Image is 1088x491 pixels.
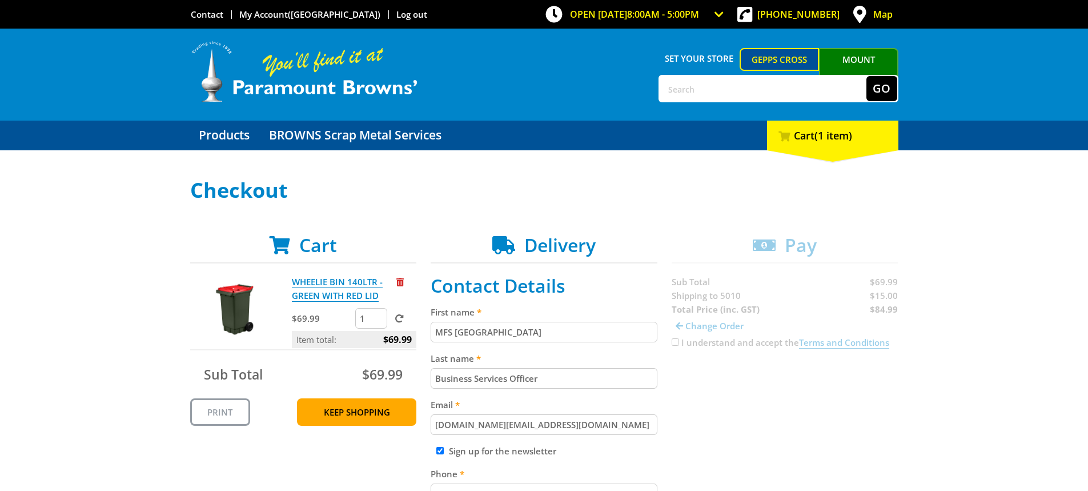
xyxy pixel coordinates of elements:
[292,312,353,325] p: $69.99
[570,8,699,21] span: OPEN [DATE]
[383,331,412,348] span: $69.99
[431,467,657,481] label: Phone
[740,48,819,71] a: Gepps Cross
[431,352,657,365] label: Last name
[299,233,337,257] span: Cart
[659,48,740,69] span: Set your store
[524,233,596,257] span: Delivery
[431,305,657,319] label: First name
[449,445,556,457] label: Sign up for the newsletter
[627,8,699,21] span: 8:00am - 5:00pm
[190,398,250,426] a: Print
[288,9,380,20] span: ([GEOGRAPHIC_DATA])
[866,76,897,101] button: Go
[431,398,657,412] label: Email
[292,276,383,302] a: WHEELIE BIN 140LTR - GREEN WITH RED LID
[297,398,416,426] a: Keep Shopping
[190,40,419,103] img: Paramount Browns'
[239,9,380,20] a: Go to the My Account page
[260,121,450,150] a: Go to the BROWNS Scrap Metal Services page
[396,9,427,20] a: Log out
[190,121,258,150] a: Go to the Products page
[819,48,898,91] a: Mount [PERSON_NAME]
[431,275,657,297] h2: Contact Details
[292,331,416,348] p: Item total:
[814,129,852,142] span: (1 item)
[396,276,404,288] a: Remove from cart
[362,365,403,384] span: $69.99
[767,121,898,150] div: Cart
[431,414,657,435] input: Please enter your email address.
[431,368,657,389] input: Please enter your last name.
[204,365,263,384] span: Sub Total
[660,76,866,101] input: Search
[431,322,657,342] input: Please enter your first name.
[191,9,223,20] a: Go to the Contact page
[190,179,898,202] h1: Checkout
[201,275,270,344] img: WHEELIE BIN 140LTR - GREEN WITH RED LID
